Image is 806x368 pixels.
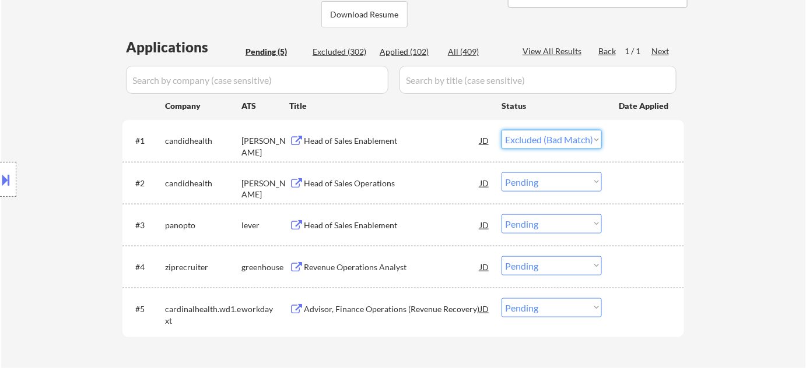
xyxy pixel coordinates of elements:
div: Title [289,100,490,112]
div: #5 [135,303,156,315]
div: workday [241,303,289,315]
div: greenhouse [241,261,289,273]
div: [PERSON_NAME] [241,135,289,158]
div: JD [479,298,490,319]
div: cardinalhealth.wd1.ext [165,303,241,326]
div: Applied (102) [380,46,438,58]
div: ATS [241,100,289,112]
div: JD [479,130,490,151]
input: Search by company (case sensitive) [126,66,388,94]
div: Head of Sales Operations [304,178,480,189]
button: Download Resume [321,1,408,27]
div: Status [502,95,602,116]
div: Revenue Operations Analyst [304,261,480,273]
div: [PERSON_NAME] [241,178,289,200]
div: Next [651,45,670,57]
div: 1 / 1 [625,45,651,57]
div: Advisor, Finance Operations (Revenue Recovery) [304,303,480,315]
div: Date Applied [619,100,670,112]
div: Head of Sales Enablement [304,135,480,147]
div: Head of Sales Enablement [304,220,480,231]
div: JD [479,256,490,277]
div: Pending (5) [246,46,304,58]
div: All (409) [448,46,506,58]
div: lever [241,220,289,231]
div: JD [479,172,490,193]
div: Applications [126,40,241,54]
div: JD [479,214,490,235]
div: View All Results [523,45,585,57]
div: Back [598,45,617,57]
div: Excluded (302) [313,46,371,58]
input: Search by title (case sensitive) [400,66,677,94]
